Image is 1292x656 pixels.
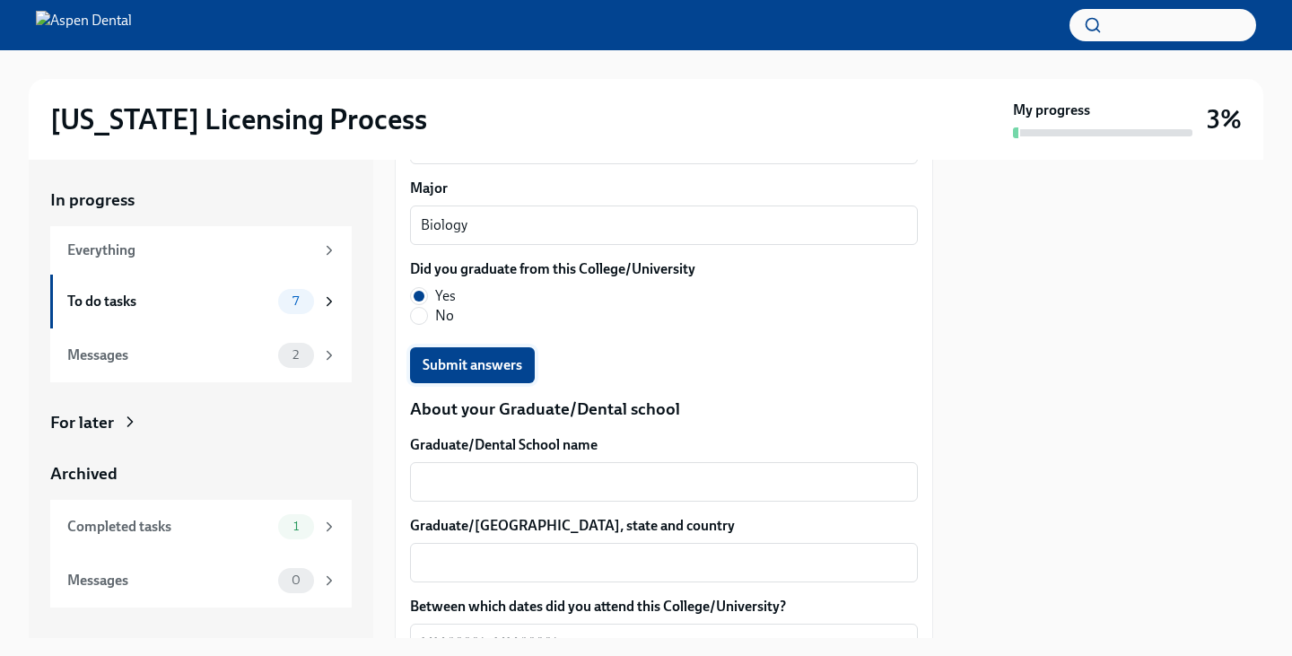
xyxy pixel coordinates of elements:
button: Submit answers [410,347,535,383]
h3: 3% [1207,103,1242,136]
a: To do tasks7 [50,275,352,328]
a: Completed tasks1 [50,500,352,554]
span: 2 [282,348,310,362]
a: Everything [50,226,352,275]
a: For later [50,411,352,434]
a: Archived [50,462,352,485]
label: Did you graduate from this College/University [410,259,695,279]
label: Major [410,179,918,198]
label: Graduate/Dental School name [410,435,918,455]
span: 0 [281,573,311,587]
div: Completed tasks [67,517,271,537]
a: Messages0 [50,554,352,608]
strong: My progress [1013,101,1090,120]
span: Yes [435,286,456,306]
div: Everything [67,241,314,260]
span: 1 [283,520,310,533]
div: To do tasks [67,292,271,311]
label: Graduate/[GEOGRAPHIC_DATA], state and country [410,516,918,536]
span: No [435,306,454,326]
div: Messages [67,345,271,365]
label: Between which dates did you attend this College/University? [410,597,918,617]
div: Messages [67,571,271,590]
a: In progress [50,188,352,212]
h2: [US_STATE] Licensing Process [50,101,427,137]
div: For later [50,411,114,434]
a: Messages2 [50,328,352,382]
img: Aspen Dental [36,11,132,39]
textarea: Biology [421,214,907,236]
p: About your Graduate/Dental school [410,398,918,421]
span: Submit answers [423,356,522,374]
span: 7 [282,294,310,308]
